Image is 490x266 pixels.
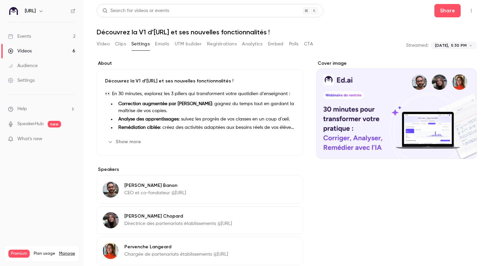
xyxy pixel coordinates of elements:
[289,39,299,49] button: Polls
[97,28,477,36] h1: Découvrez la V1 d’[URL] et ses nouvelles fonctionnalités !
[316,60,477,159] section: Cover image
[8,48,32,54] div: Videos
[124,251,228,258] p: Chargée de partenariats établissements @[URL]
[105,90,295,98] p: 👀 En 30 minutes, explorez les 3 piliers qui transforment votre quotidien d’enseignant :
[8,33,31,40] div: Events
[116,124,295,131] li: : créez des activités adaptées aux besoins réels de vos élèves.
[105,137,145,147] button: Show more
[435,42,449,48] span: [DATE],
[17,120,44,127] a: SpeakerHub
[131,39,150,49] button: Settings
[268,39,284,49] button: Embed
[97,60,303,67] label: About
[316,60,477,67] label: Cover image
[34,251,55,256] span: Plan usage
[304,39,313,49] button: CTA
[406,42,428,49] p: Streamed:
[118,117,179,121] strong: Analyse des apprentissages
[242,39,263,49] button: Analytics
[103,212,119,228] img: Alison Chopard
[115,39,126,49] button: Clips
[118,101,212,106] strong: Correction augmentée par [PERSON_NAME]
[97,166,303,173] label: Speakers
[155,39,169,49] button: Emails
[434,4,461,17] button: Share
[8,105,75,112] li: help-dropdown-opener
[59,251,75,256] a: Manage
[97,237,303,265] div: Pervenche LangeardPervenche LangeardChargée de partenariats établissements @[URL]
[466,5,477,16] button: Top Bar Actions
[124,244,228,250] p: Pervenche Langeard
[105,78,295,84] p: Découvrez la V1 d’[URL] et ses nouvelles fonctionnalités !
[116,116,295,123] li: : suivez les progrès de vos classes en un coup d’œil.
[8,62,38,69] div: Audience
[25,8,36,14] h6: [URL]
[97,206,303,234] div: Alison Chopard[PERSON_NAME] ChopardDirectrice des partenariats établissements @[URL]
[118,125,160,130] strong: Remédiation ciblée
[175,39,202,49] button: UTM builder
[17,105,27,112] span: Help
[103,182,119,198] img: Jonathan Banon
[124,190,186,196] p: CEO et co-fondateur @[URL]
[102,7,169,14] div: Search for videos or events
[8,6,19,16] img: Ed.ai
[124,213,232,220] p: [PERSON_NAME] Chopard
[48,121,61,127] span: new
[103,243,119,259] img: Pervenche Langeard
[207,39,237,49] button: Registrations
[451,42,467,48] span: 5:30 PM
[17,136,42,143] span: What's new
[97,176,303,204] div: Jonathan Banon[PERSON_NAME] BanonCEO et co-fondateur @[URL]
[97,39,110,49] button: Video
[124,220,232,227] p: Directrice des partenariats établissements @[URL]
[116,100,295,114] li: : gagnez du temps tout en gardant la maîtrise de vos copies.
[124,182,186,189] p: [PERSON_NAME] Banon
[8,250,30,258] span: Premium
[8,77,35,84] div: Settings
